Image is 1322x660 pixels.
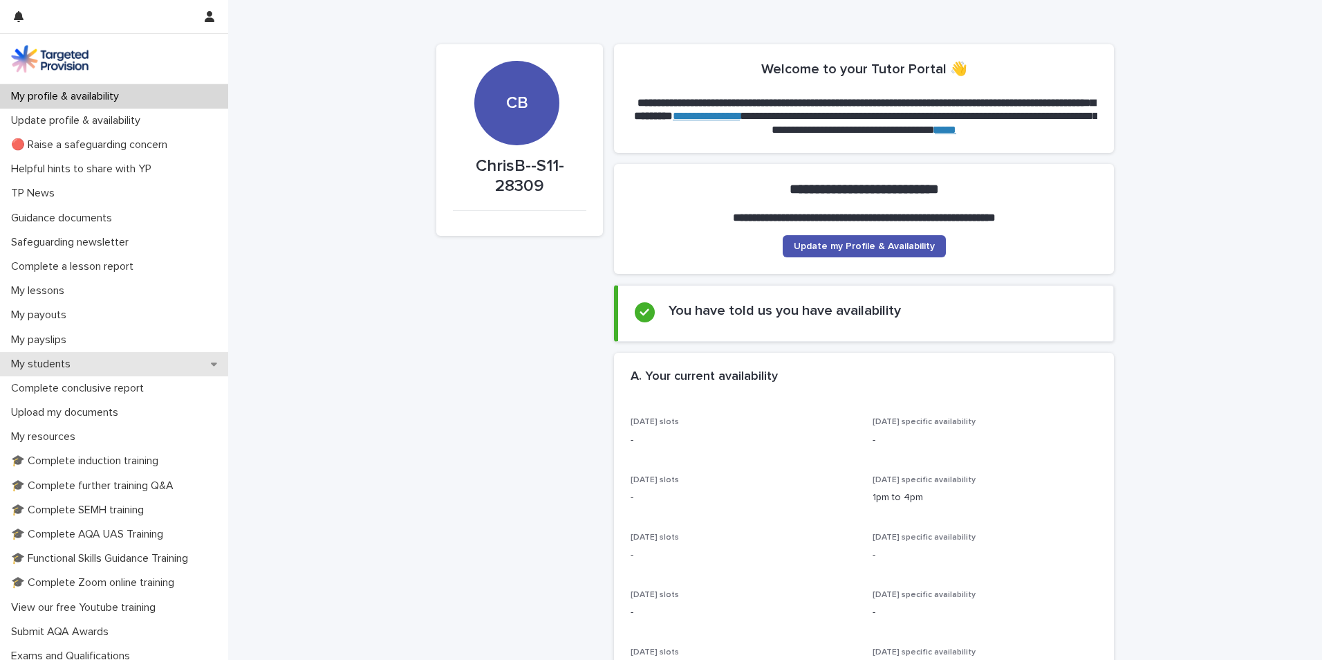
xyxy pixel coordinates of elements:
p: Safeguarding newsletter [6,236,140,249]
p: - [631,491,856,505]
span: [DATE] specific availability [873,418,976,426]
span: [DATE] specific availability [873,591,976,599]
p: 🎓 Complete SEMH training [6,504,155,517]
span: [DATE] specific availability [873,648,976,657]
span: [DATE] specific availability [873,476,976,484]
p: - [631,548,856,562]
h2: A. Your current availability [631,369,778,385]
p: Complete conclusive report [6,382,155,395]
span: Update my Profile & Availability [794,241,935,251]
p: Upload my documents [6,406,129,419]
h2: Welcome to your Tutor Portal 👋 [761,61,967,77]
p: 🎓 Complete Zoom online training [6,576,185,589]
span: [DATE] slots [631,648,679,657]
img: M5nRWzHhSzIhMunXDL62 [11,45,89,73]
p: My payslips [6,333,77,347]
p: - [631,433,856,448]
p: - [873,605,1098,620]
span: [DATE] slots [631,418,679,426]
p: - [873,433,1098,448]
p: - [631,605,856,620]
h2: You have told us you have availability [669,302,901,319]
p: TP News [6,187,66,200]
p: Complete a lesson report [6,260,145,273]
p: 🎓 Complete further training Q&A [6,479,185,493]
p: My students [6,358,82,371]
p: My payouts [6,309,77,322]
p: 🎓 Functional Skills Guidance Training [6,552,199,565]
span: [DATE] slots [631,476,679,484]
span: [DATE] specific availability [873,533,976,542]
p: My resources [6,430,86,443]
p: Submit AQA Awards [6,625,120,639]
p: View our free Youtube training [6,601,167,614]
p: My profile & availability [6,90,130,103]
p: - [873,548,1098,562]
p: My lessons [6,284,75,297]
p: 🎓 Complete induction training [6,455,169,468]
p: 🎓 Complete AQA UAS Training [6,528,174,541]
p: 🔴 Raise a safeguarding concern [6,138,178,152]
span: [DATE] slots [631,591,679,599]
a: Update my Profile & Availability [783,235,946,257]
p: ChrisB--S11-28309 [453,156,586,196]
p: Guidance documents [6,212,123,225]
div: CB [474,9,559,113]
p: Update profile & availability [6,114,151,127]
p: Helpful hints to share with YP [6,163,162,176]
span: [DATE] slots [631,533,679,542]
p: 1pm to 4pm [873,491,1098,505]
